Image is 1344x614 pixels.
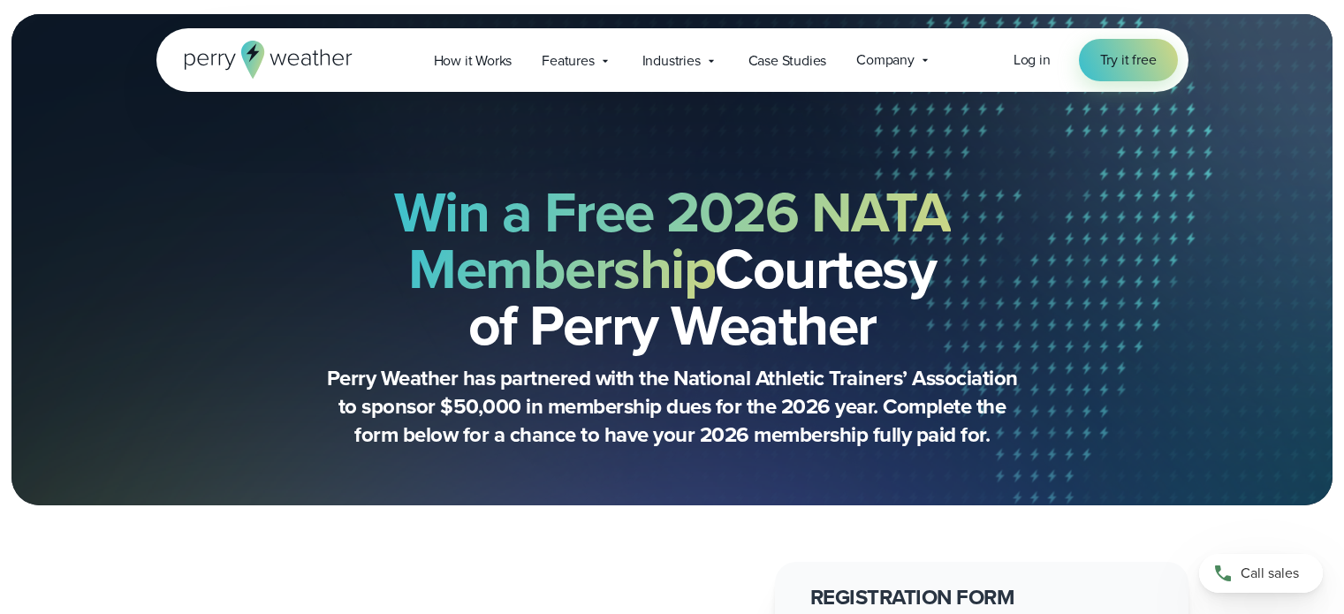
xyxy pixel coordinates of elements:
span: Try it free [1100,49,1157,71]
h2: Courtesy of Perry Weather [245,184,1100,353]
span: Call sales [1241,563,1299,584]
span: Case Studies [748,50,827,72]
a: Case Studies [733,42,842,79]
a: Call sales [1199,554,1323,593]
a: How it Works [419,42,528,79]
span: Industries [642,50,701,72]
span: Company [856,49,915,71]
strong: REGISTRATION FORM [810,581,1015,613]
a: Log in [1014,49,1051,71]
span: Features [542,50,594,72]
p: Perry Weather has partnered with the National Athletic Trainers’ Association to sponsor $50,000 i... [319,364,1026,449]
span: Log in [1014,49,1051,70]
a: Try it free [1079,39,1178,81]
span: How it Works [434,50,513,72]
strong: Win a Free 2026 NATA Membership [394,171,951,310]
